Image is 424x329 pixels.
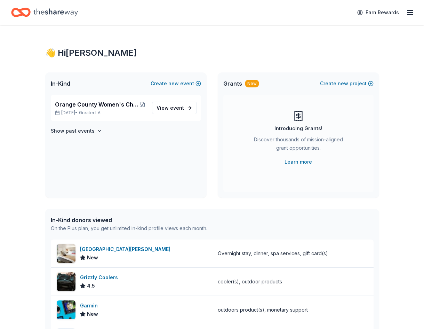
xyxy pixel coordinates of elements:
span: Grants [223,79,242,88]
span: event [170,105,184,111]
span: In-Kind [51,79,70,88]
img: Image for Hotel San Luis Obispo [57,244,75,263]
div: In-Kind donors viewed [51,216,207,224]
div: cooler(s), outdoor products [218,277,282,286]
span: New [87,310,98,318]
span: View [157,104,184,112]
div: New [245,80,259,87]
img: Image for Garmin [57,300,75,319]
div: On the Plus plan, you get unlimited in-kind profile views each month. [51,224,207,233]
button: Createnewevent [151,79,201,88]
div: Discover thousands of mission-aligned grant opportunities. [251,135,346,155]
span: new [338,79,348,88]
p: [DATE] • [55,110,146,116]
div: Garmin [80,301,101,310]
div: Introducing Grants! [274,124,322,133]
a: Learn more [285,158,312,166]
span: 4.5 [87,282,95,290]
span: New [87,253,98,262]
a: Home [11,4,78,21]
div: Grizzly Coolers [80,273,121,282]
h4: Show past events [51,127,95,135]
div: [GEOGRAPHIC_DATA][PERSON_NAME] [80,245,173,253]
span: new [168,79,179,88]
img: Image for Grizzly Coolers [57,272,75,291]
div: 👋 Hi [PERSON_NAME] [45,47,379,58]
button: Show past events [51,127,102,135]
div: outdoors product(s), monetary support [218,306,308,314]
a: View event [152,102,197,114]
span: Greater LA [79,110,101,116]
a: Earn Rewards [353,6,403,19]
span: Orange County Women's Chorus - Glass of Cabaret 2025 [55,100,139,109]
button: Createnewproject [320,79,374,88]
div: Overnight stay, dinner, spa services, gift card(s) [218,249,328,258]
